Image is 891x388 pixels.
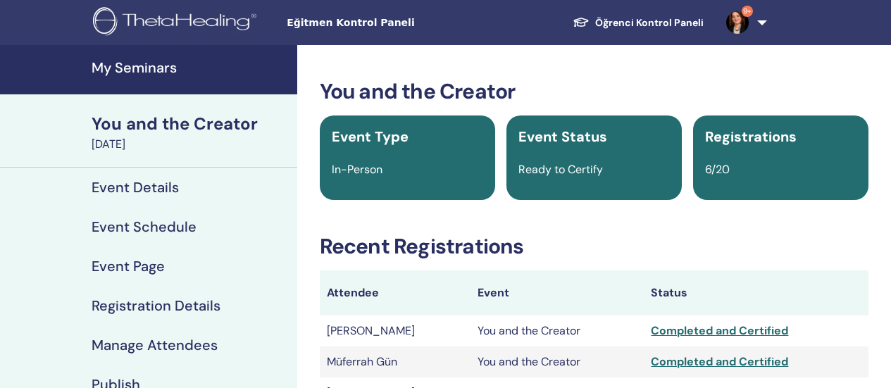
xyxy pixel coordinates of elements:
[320,234,868,259] h3: Recent Registrations
[92,218,197,235] h4: Event Schedule
[705,162,730,177] span: 6/20
[92,337,218,353] h4: Manage Attendees
[320,270,471,315] th: Attendee
[518,127,607,146] span: Event Status
[92,179,179,196] h4: Event Details
[92,59,289,76] h4: My Seminars
[332,162,382,177] span: In-Person
[93,7,261,39] img: logo.png
[518,162,603,177] span: Ready to Certify
[92,258,165,275] h4: Event Page
[287,17,414,28] font: Eğitmen Kontrol Paneli
[83,112,297,153] a: You and the Creator[DATE]
[92,112,289,136] div: You and the Creator
[743,6,752,15] font: 9+
[320,79,868,104] h3: You and the Creator
[320,315,471,346] td: [PERSON_NAME]
[651,353,861,370] div: Completed and Certified
[92,136,289,153] div: [DATE]
[561,9,715,36] a: Öğrenci Kontrol Paneli
[595,16,704,29] font: Öğrenci Kontrol Paneli
[471,270,644,315] th: Event
[320,346,471,377] td: Müferrah Gün
[573,16,590,28] img: graduation-cap-white.svg
[644,270,868,315] th: Status
[471,346,644,377] td: You and the Creator
[705,127,797,146] span: Registrations
[726,11,749,34] img: default.jpg
[332,127,409,146] span: Event Type
[471,315,644,346] td: You and the Creator
[651,323,861,339] div: Completed and Certified
[92,297,220,314] h4: Registration Details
